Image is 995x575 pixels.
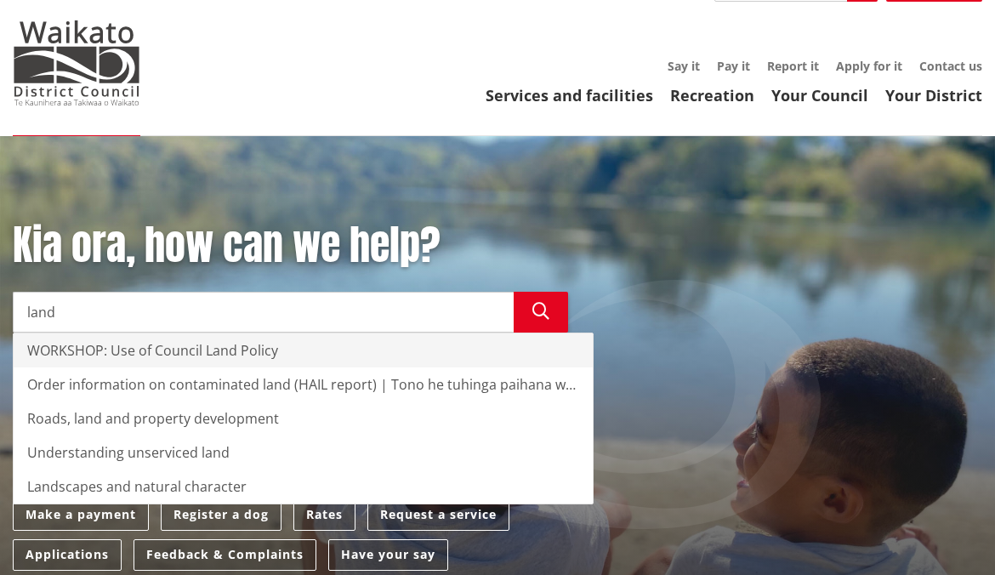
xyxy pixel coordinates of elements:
[717,58,750,74] a: Pay it
[13,499,149,531] a: Make a payment
[13,539,122,571] a: Applications
[328,539,448,571] a: Have your say
[14,367,593,401] div: Order information on contaminated land (HAIL report) | Tono he tuhinga paihana whenua
[367,499,509,531] a: Request a service
[836,58,902,74] a: Apply for it
[917,504,978,565] iframe: Messenger Launcher
[14,436,593,470] div: Understanding unserviced land
[885,85,982,105] a: Your District
[293,499,355,531] a: Rates
[670,85,754,105] a: Recreation
[919,58,982,74] a: Contact us
[13,20,140,105] img: Waikato District Council - Te Kaunihera aa Takiwaa o Waikato
[486,85,653,105] a: Services and facilities
[13,221,568,270] h1: Kia ora, how can we help?
[771,85,868,105] a: Your Council
[767,58,819,74] a: Report it
[14,470,593,504] div: Landscapes and natural character
[134,539,316,571] a: Feedback & Complaints
[14,401,593,436] div: Roads, land and property development
[14,333,593,367] div: WORKSHOP: Use of Council Land Policy
[668,58,700,74] a: Say it
[161,499,281,531] a: Register a dog
[13,292,514,333] input: Search input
